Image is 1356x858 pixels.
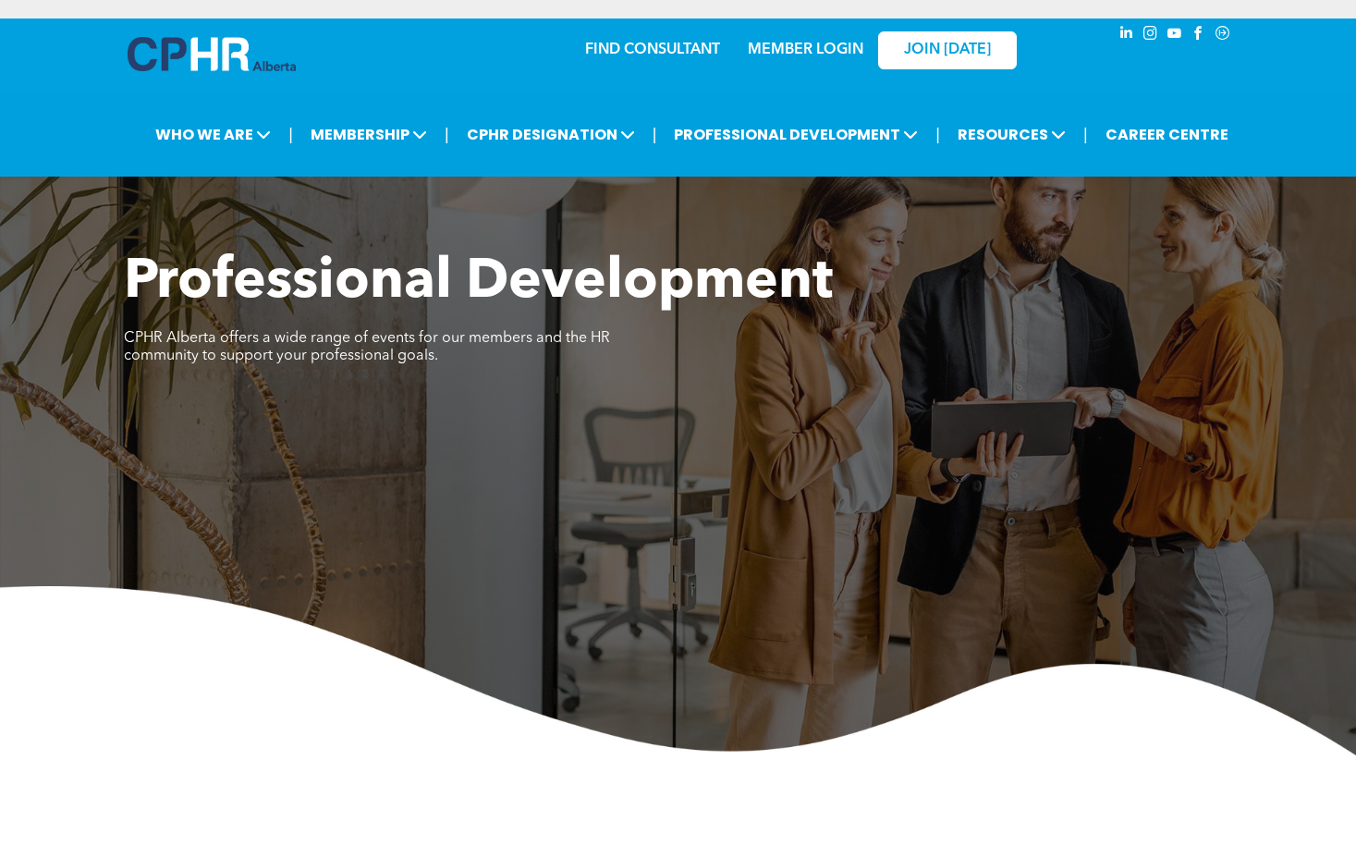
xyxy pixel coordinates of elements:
[445,116,449,153] li: |
[653,116,657,153] li: |
[150,117,276,152] span: WHO WE ARE
[1165,23,1185,48] a: youtube
[288,116,293,153] li: |
[935,116,940,153] li: |
[952,117,1071,152] span: RESOURCES
[1083,116,1088,153] li: |
[904,42,991,59] span: JOIN [DATE]
[1141,23,1161,48] a: instagram
[668,117,923,152] span: PROFESSIONAL DEVELOPMENT
[124,331,610,363] span: CPHR Alberta offers a wide range of events for our members and the HR community to support your p...
[124,255,833,311] span: Professional Development
[305,117,433,152] span: MEMBERSHIP
[1117,23,1137,48] a: linkedin
[748,43,863,57] a: MEMBER LOGIN
[1213,23,1233,48] a: Social network
[1189,23,1209,48] a: facebook
[585,43,720,57] a: FIND CONSULTANT
[461,117,641,152] span: CPHR DESIGNATION
[128,37,296,71] img: A blue and white logo for cp alberta
[1100,117,1234,152] a: CAREER CENTRE
[878,31,1017,69] a: JOIN [DATE]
